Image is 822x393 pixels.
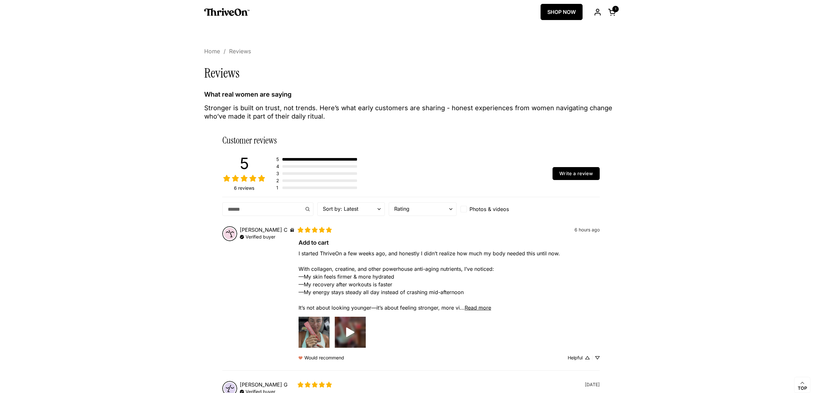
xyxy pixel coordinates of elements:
div: Toggle photos & videos filter [460,205,528,213]
div: This customer received a perk in exchange for their honest review. [290,227,294,233]
span: I started ThriveOn a few weeks ago, and honestly I didn’t realize how much my body needed this un... [299,250,560,311]
div: [DATE] [585,381,600,388]
img: Avatar for AC [222,226,237,241]
span: / [224,48,226,55]
input: Search reviews [223,202,291,216]
div: 5 stars [222,174,266,183]
div: Add to cart [299,238,560,247]
button: Write a review [553,167,600,180]
div: [PERSON_NAME] C [240,227,288,233]
div: Purchase verified by Junip [240,233,275,239]
label: Photos & videos [460,205,528,213]
iframe: Gorgias live chat messenger [790,363,816,387]
nav: breadcrumbs [204,48,259,55]
div: [PERSON_NAME] G [240,382,288,388]
div: 5 stars [298,382,332,388]
span: Home [204,48,220,56]
div: Down vote review action - 0 [595,356,600,360]
div: 3 [276,170,280,177]
div: 5 [276,156,280,163]
h2: Customer reviews [222,136,600,145]
div: 3 stars, 0 reviews [276,170,357,177]
div: 4 [276,163,280,170]
div: 4 stars, 0 reviews [276,163,357,170]
div: 2 stars, 0 reviews [276,177,357,184]
h1: Reviews [204,66,618,80]
a: SHOP NOW [541,4,583,20]
div: Preview image for Add to cart [335,317,366,348]
div: 2 [276,177,280,184]
span: Reviews [229,48,251,55]
img: Preview image for Add to cart [299,317,330,348]
select: Sort by drop down [318,203,385,216]
select: Rating drop down [389,203,456,216]
div: 6 reviews [222,185,266,191]
p: Stronger is built on trust, not trends. Here’s what early customers are sharing - honest experien... [204,104,618,121]
div: 5 stars, 6 reviews [276,156,357,163]
div: Helpful [568,356,583,360]
div: 5 [222,156,266,171]
div: 6 hours ago [574,226,600,233]
span: Top [798,386,807,391]
div: Would recommend [304,356,344,360]
div: 1 [276,185,280,191]
strong: What real women are saying [204,90,291,98]
span: Read more [465,304,491,311]
div: 5 stars [298,227,332,233]
div: Ali C avatar [222,226,237,241]
div: 1 star, 0 reviews [276,185,357,191]
a: Home [204,48,220,55]
div: Verified buyer [246,235,275,239]
div: Up vote review action - 0 [585,356,590,360]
